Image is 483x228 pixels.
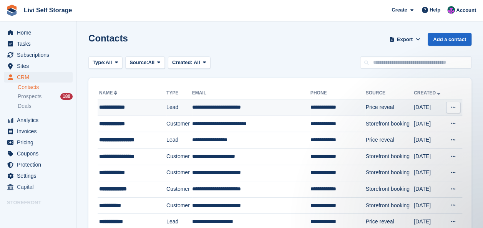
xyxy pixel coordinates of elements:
[129,59,148,66] span: Source:
[166,181,192,198] td: Customer
[414,148,445,165] td: [DATE]
[166,148,192,165] td: Customer
[7,199,76,207] span: Storefront
[4,27,73,38] a: menu
[4,170,73,181] a: menu
[166,116,192,132] td: Customer
[60,93,73,100] div: 180
[172,59,193,65] span: Created:
[414,116,445,132] td: [DATE]
[365,132,413,149] td: Price reveal
[365,148,413,165] td: Storefront booking
[414,90,442,96] a: Created
[88,56,122,69] button: Type: All
[4,38,73,49] a: menu
[17,27,63,38] span: Home
[365,99,413,116] td: Price reveal
[93,59,106,66] span: Type:
[365,165,413,181] td: Storefront booking
[18,93,73,101] a: Prospects 180
[18,102,73,110] a: Deals
[414,99,445,116] td: [DATE]
[18,93,41,100] span: Prospects
[17,182,63,192] span: Capital
[365,197,413,214] td: Storefront booking
[106,59,112,66] span: All
[414,181,445,198] td: [DATE]
[166,165,192,181] td: Customer
[365,116,413,132] td: Storefront booking
[4,148,73,159] a: menu
[166,99,192,116] td: Lead
[392,6,407,14] span: Create
[6,5,18,16] img: stora-icon-8386f47178a22dfd0bd8f6a31ec36ba5ce8667c1dd55bd0f319d3a0aa187defe.svg
[166,132,192,149] td: Lead
[18,102,32,110] span: Deals
[17,61,63,71] span: Sites
[447,6,455,14] img: Graham Cameron
[17,115,63,126] span: Analytics
[4,61,73,71] a: menu
[17,137,63,148] span: Pricing
[4,50,73,60] a: menu
[388,33,422,46] button: Export
[4,208,73,219] a: menu
[4,72,73,83] a: menu
[310,87,366,99] th: Phone
[17,208,63,219] span: Online Store
[17,38,63,49] span: Tasks
[4,182,73,192] a: menu
[4,159,73,170] a: menu
[99,90,119,96] a: Name
[17,148,63,159] span: Coupons
[414,165,445,181] td: [DATE]
[17,170,63,181] span: Settings
[17,72,63,83] span: CRM
[192,87,310,99] th: Email
[17,159,63,170] span: Protection
[4,115,73,126] a: menu
[125,56,165,69] button: Source: All
[17,50,63,60] span: Subscriptions
[88,33,128,43] h1: Contacts
[4,126,73,137] a: menu
[168,56,210,69] button: Created: All
[414,197,445,214] td: [DATE]
[21,4,75,17] a: Livi Self Storage
[194,59,200,65] span: All
[17,126,63,137] span: Invoices
[414,132,445,149] td: [DATE]
[365,87,413,99] th: Source
[63,209,73,218] a: Preview store
[430,6,440,14] span: Help
[397,36,413,43] span: Export
[456,7,476,14] span: Account
[428,33,471,46] a: Add a contact
[365,181,413,198] td: Storefront booking
[166,197,192,214] td: Customer
[148,59,155,66] span: All
[4,137,73,148] a: menu
[166,87,192,99] th: Type
[18,84,73,91] a: Contacts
